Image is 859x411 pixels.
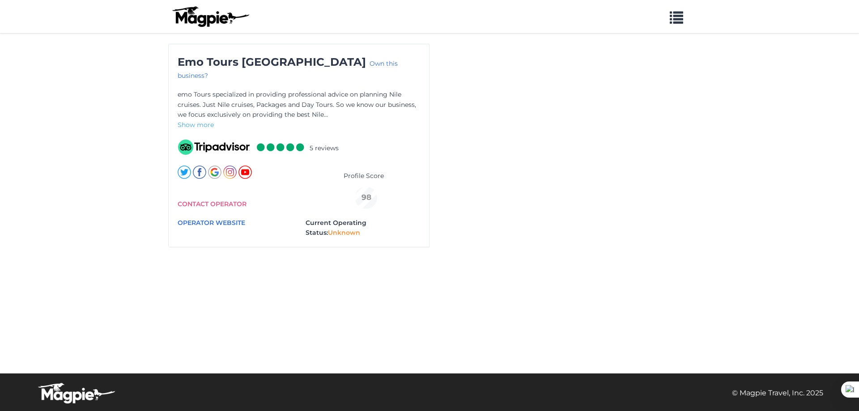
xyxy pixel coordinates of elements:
[328,229,360,237] span: Unknown
[178,55,366,68] span: Emo Tours [GEOGRAPHIC_DATA]
[344,171,384,181] span: Profile Score
[178,89,420,119] p: emo Tours specialized in providing professional advice on planning Nile cruises. Just Nile cruise...
[178,200,247,208] a: CONTACT OPERATOR
[208,165,221,179] img: google-round-01-4c7ae292eccd65b64cc32667544fd5c1.svg
[306,218,420,238] div: Current Operating Status:
[238,165,252,179] img: youtube-round-01-0acef599b0341403c37127b094ecd7da.svg
[170,6,251,27] img: logo-ab69f6fb50320c5b225c76a69d11143b.png
[732,387,823,399] p: © Magpie Travel, Inc. 2025
[193,165,206,179] img: facebook-round-01-50ddc191f871d4ecdbe8252d2011563a.svg
[178,219,245,227] a: OPERATOR WEBSITE
[178,165,191,179] img: twitter-round-01-cd1e625a8cae957d25deef6d92bf4839.svg
[351,191,382,203] div: 98
[223,165,237,179] img: instagram-round-01-d873700d03cfe9216e9fb2676c2aa726.svg
[178,140,250,155] img: tripadvisor_background-ebb97188f8c6c657a79ad20e0caa6051.svg
[178,121,214,129] a: Show more
[36,382,116,404] img: logo-white-d94fa1abed81b67a048b3d0f0ab5b955.png
[310,143,339,155] li: 5 reviews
